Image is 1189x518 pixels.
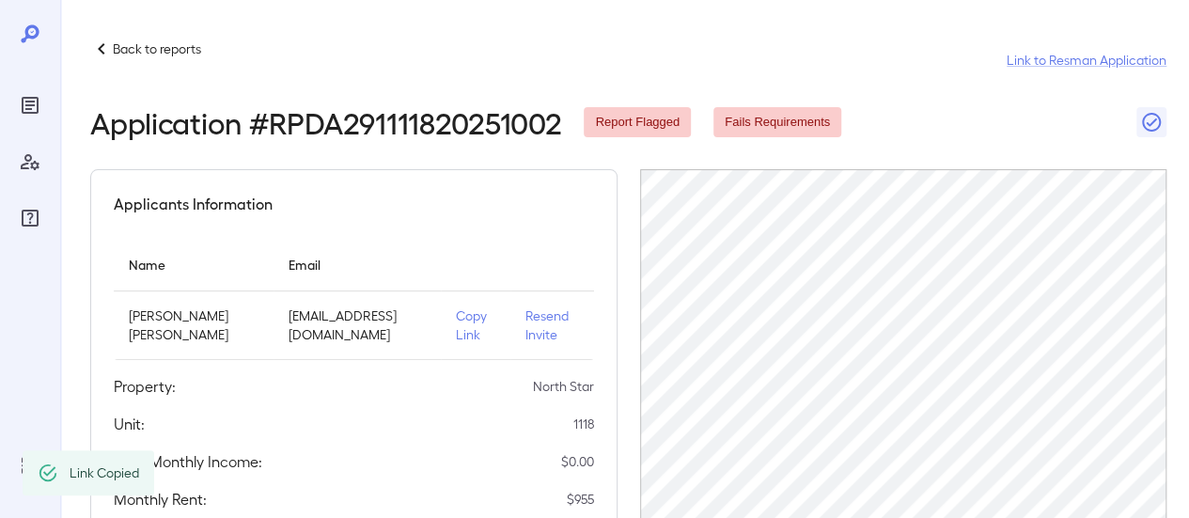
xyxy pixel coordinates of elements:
[114,450,262,473] h5: Total Monthly Income:
[15,450,45,480] div: Log Out
[525,306,579,344] p: Resend Invite
[289,306,426,344] p: [EMAIL_ADDRESS][DOMAIN_NAME]
[114,488,207,510] h5: Monthly Rent:
[113,39,201,58] p: Back to reports
[90,105,561,139] h2: Application # RPDA291111820251002
[114,193,273,215] h5: Applicants Information
[274,238,441,291] th: Email
[567,490,594,509] p: $ 955
[114,238,274,291] th: Name
[15,90,45,120] div: Reports
[114,413,145,435] h5: Unit:
[456,306,494,344] p: Copy Link
[70,456,139,490] div: Link Copied
[561,452,594,471] p: $ 0.00
[114,238,594,360] table: simple table
[114,375,176,398] h5: Property:
[15,147,45,177] div: Manage Users
[1136,107,1166,137] button: Close Report
[15,203,45,233] div: FAQ
[713,114,841,132] span: Fails Requirements
[584,114,691,132] span: Report Flagged
[533,377,594,396] p: North Star
[1007,51,1166,70] a: Link to Resman Application
[573,415,594,433] p: 1118
[129,306,258,344] p: [PERSON_NAME] [PERSON_NAME]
